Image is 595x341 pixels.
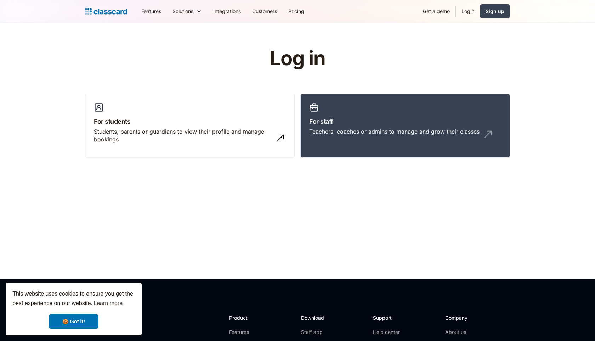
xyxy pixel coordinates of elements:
[456,3,480,19] a: Login
[85,6,127,16] a: Logo
[246,3,283,19] a: Customers
[12,290,135,309] span: This website uses cookies to ensure you get the best experience on our website.
[445,314,492,322] h2: Company
[373,329,402,336] a: Help center
[229,314,267,322] h2: Product
[486,7,504,15] div: Sign up
[445,329,492,336] a: About us
[229,329,267,336] a: Features
[94,128,272,144] div: Students, parents or guardians to view their profile and manage bookings
[94,117,286,126] h3: For students
[417,3,455,19] a: Get a demo
[136,3,167,19] a: Features
[185,47,410,69] h1: Log in
[309,128,480,135] div: Teachers, coaches or admins to manage and grow their classes
[172,7,193,15] div: Solutions
[301,329,330,336] a: Staff app
[167,3,208,19] div: Solutions
[480,4,510,18] a: Sign up
[373,314,402,322] h2: Support
[301,314,330,322] h2: Download
[6,283,142,335] div: cookieconsent
[208,3,246,19] a: Integrations
[300,94,510,158] a: For staffTeachers, coaches or admins to manage and grow their classes
[92,298,124,309] a: learn more about cookies
[309,117,501,126] h3: For staff
[283,3,310,19] a: Pricing
[85,94,295,158] a: For studentsStudents, parents or guardians to view their profile and manage bookings
[49,314,98,329] a: dismiss cookie message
